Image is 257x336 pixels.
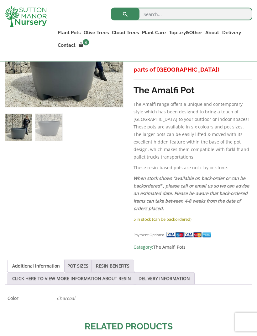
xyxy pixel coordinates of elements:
[111,8,252,20] input: Search...
[5,114,32,141] img: The Amalfi Pot 100 Colour Charcoal
[134,175,249,211] em: When stock shows “available on back-order or can be backordered” , please call or email us so we ...
[77,41,91,50] a: 0
[96,260,129,272] a: RESIN BENEFITS
[82,28,110,37] a: Olive Trees
[83,39,89,46] span: 0
[204,28,221,37] a: About
[221,28,243,37] a: Delivery
[139,273,190,285] a: DELIVERY INFORMATION
[134,243,252,251] span: Category:
[12,260,60,272] a: Additional information
[5,292,252,304] table: Product Details
[110,28,140,37] a: Cloud Trees
[35,114,62,141] img: The Amalfi Pot 100 Colour Charcoal - Image 2
[134,52,252,75] h3: FREE SHIPPING! (UK Mainland & covering parts of [GEOGRAPHIC_DATA])
[166,232,213,238] img: payment supported
[5,320,252,333] h2: Related products
[134,232,164,237] small: Payment Options:
[67,260,88,272] a: POT SIZES
[12,273,131,285] a: CLICK HERE TO VIEW MORE INFORMATION ABOUT RESIN
[134,164,252,171] p: These resin-based pots are not clay or stone.
[56,28,82,37] a: Plant Pots
[153,244,186,250] a: The Amalfi Pots
[5,292,52,304] th: Color
[56,41,77,50] a: Contact
[134,215,252,223] p: 5 in stock (can be backordered)
[5,6,47,27] img: logo
[140,28,167,37] a: Plant Care
[134,100,252,161] p: The Amalfi range offers a unique and contemporary style which has been designed to bring a touch ...
[57,292,247,304] p: Charcoal
[134,85,195,95] strong: The Amalfi Pot
[167,28,204,37] a: Topiary&Other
